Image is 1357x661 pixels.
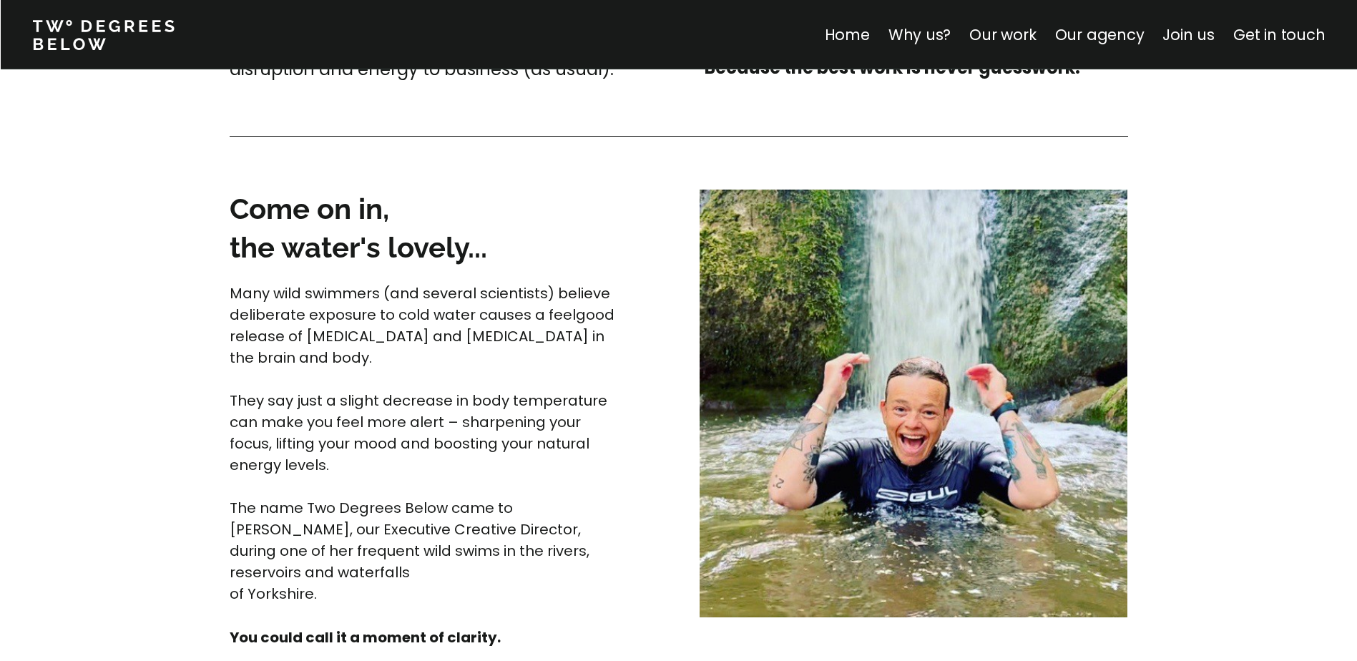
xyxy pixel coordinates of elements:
strong: You could call it a moment of clarity. [230,627,501,647]
span: They say just a slight decrease in body temperature can make you feel more alert – sharpening you... [230,391,611,475]
a: Join us [1162,24,1215,45]
span: The name Two Degrees Below came to [PERSON_NAME], our Executive Creative Director, during one of ... [230,498,593,604]
span: Many wild swimmers (and several scientists) believe deliberate exposure to cold water causes a fe... [230,283,618,368]
a: Why us? [888,24,951,45]
a: Home [824,24,869,45]
a: Get in touch [1233,24,1325,45]
h3: Come on in, the water's lovely... [230,190,633,267]
a: Our agency [1054,24,1144,45]
a: Our work [969,24,1036,45]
